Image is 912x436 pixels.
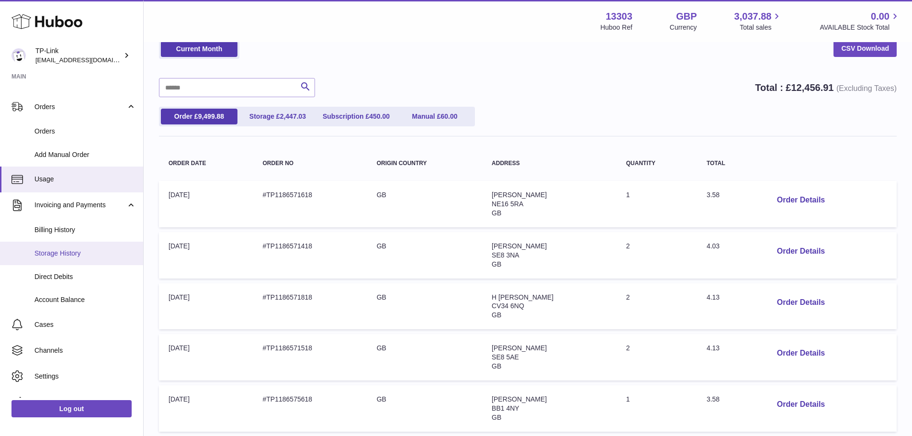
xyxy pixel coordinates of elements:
span: Orders [34,127,136,136]
td: [DATE] [159,283,253,330]
th: Address [482,151,617,176]
a: Order £9,499.88 [161,109,237,124]
a: Storage £2,447.03 [239,109,316,124]
th: Origin Country [367,151,482,176]
span: GB [492,311,501,319]
a: Current Month [161,41,237,57]
span: CV34 6NQ [492,302,524,310]
span: Account Balance [34,295,136,304]
span: GB [492,362,501,370]
span: Orders [34,102,126,112]
button: Order Details [769,395,833,414]
td: #TP1186571618 [253,181,367,227]
a: 0.00 AVAILABLE Stock Total [820,10,901,32]
span: 3.58 [707,395,720,403]
span: Add Manual Order [34,150,136,159]
td: [DATE] [159,334,253,380]
td: [DATE] [159,232,253,279]
td: #TP1186575618 [253,385,367,432]
span: Direct Debits [34,272,136,281]
span: NE16 5RA [492,200,523,208]
span: 4.13 [707,344,720,352]
td: #TP1186571818 [253,283,367,330]
a: CSV Download [833,40,897,57]
span: GB [492,209,501,217]
td: GB [367,232,482,279]
td: 1 [617,385,697,432]
td: 2 [617,283,697,330]
span: 3,037.88 [734,10,772,23]
div: TP-Link [35,46,122,65]
span: [PERSON_NAME] [492,191,547,199]
span: [PERSON_NAME] [492,344,547,352]
span: GB [492,414,501,421]
span: Cases [34,320,136,329]
span: 12,456.91 [791,82,833,93]
div: Huboo Ref [600,23,632,32]
td: [DATE] [159,385,253,432]
button: Order Details [769,344,833,363]
strong: Total : £ [755,82,897,93]
span: 4.03 [707,242,720,250]
th: Quantity [617,151,697,176]
span: 2,447.03 [280,112,306,120]
a: 3,037.88 Total sales [734,10,783,32]
td: 2 [617,334,697,380]
a: Subscription £450.00 [318,109,394,124]
span: 0.00 [871,10,889,23]
span: Usage [34,175,136,184]
div: Currency [670,23,697,32]
strong: GBP [676,10,697,23]
span: [EMAIL_ADDRESS][DOMAIN_NAME] [35,56,141,64]
td: GB [367,385,482,432]
span: 60.00 [440,112,457,120]
span: (Excluding Taxes) [836,84,897,92]
span: AVAILABLE Stock Total [820,23,901,32]
td: GB [367,181,482,227]
span: 450.00 [369,112,390,120]
td: 1 [617,181,697,227]
img: internalAdmin-13303@internal.huboo.com [11,48,26,63]
td: GB [367,334,482,380]
span: SE8 3NA [492,251,519,259]
span: BB1 4NY [492,404,519,412]
span: SE8 5AE [492,353,519,361]
td: GB [367,283,482,330]
th: Order no [253,151,367,176]
span: Channels [34,346,136,355]
span: Total sales [740,23,782,32]
span: GB [492,260,501,268]
span: Storage History [34,249,136,258]
span: Billing History [34,225,136,235]
span: [PERSON_NAME] [492,242,547,250]
span: Invoicing and Payments [34,201,126,210]
span: 9,499.88 [198,112,225,120]
td: #TP1186571418 [253,232,367,279]
strong: 13303 [606,10,632,23]
span: 3.58 [707,191,720,199]
td: [DATE] [159,181,253,227]
td: 2 [617,232,697,279]
button: Order Details [769,242,833,261]
span: Settings [34,372,136,381]
a: Manual £60.00 [396,109,473,124]
button: Order Details [769,190,833,210]
button: Order Details [769,293,833,313]
th: Order Date [159,151,253,176]
a: Log out [11,400,132,417]
span: 4.13 [707,293,720,301]
span: Returns [34,398,136,407]
span: H [PERSON_NAME] [492,293,553,301]
td: #TP1186571518 [253,334,367,380]
span: [PERSON_NAME] [492,395,547,403]
th: Total [697,151,760,176]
